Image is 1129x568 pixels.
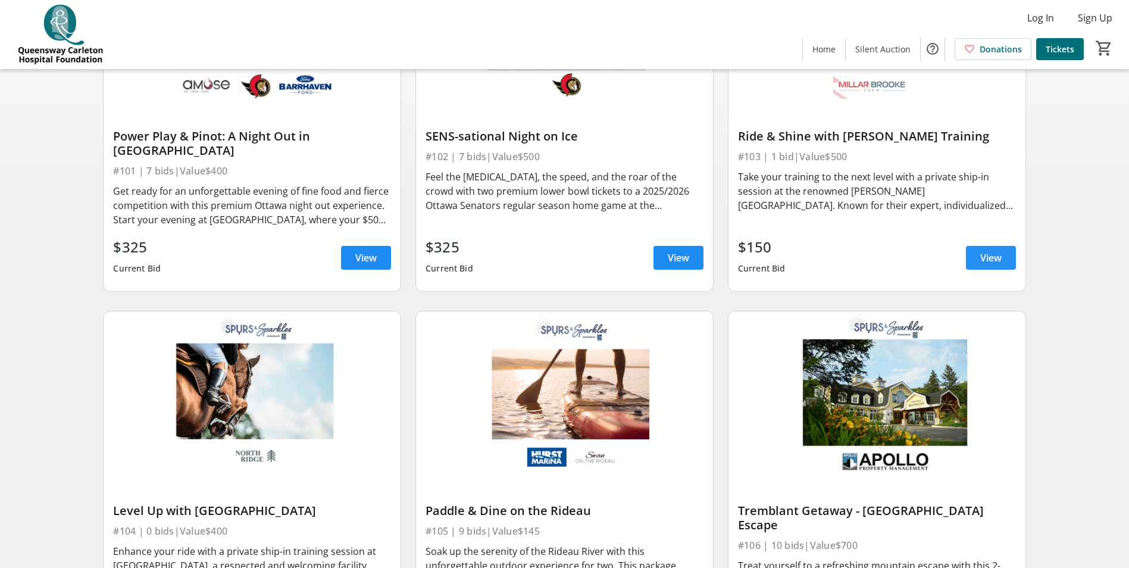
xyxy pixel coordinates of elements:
div: Ride & Shine with [PERSON_NAME] Training [738,129,1016,143]
div: Current Bid [738,258,786,279]
div: #104 | 0 bids | Value $400 [113,523,391,539]
div: $150 [738,236,786,258]
a: Home [803,38,845,60]
span: View [355,251,377,265]
div: Power Play & Pinot: A Night Out in [GEOGRAPHIC_DATA] [113,129,391,158]
div: Current Bid [113,258,161,279]
button: Log In [1018,8,1064,27]
div: Paddle & Dine on the Rideau [426,504,703,518]
div: SENS-sational Night on Ice [426,129,703,143]
a: Donations [955,38,1031,60]
span: View [668,251,689,265]
a: View [653,246,703,270]
span: Log In [1027,11,1054,25]
div: $325 [426,236,473,258]
div: Tremblant Getaway - [GEOGRAPHIC_DATA] Escape [738,504,1016,532]
div: #101 | 7 bids | Value $400 [113,163,391,179]
div: Take your training to the next level with a private ship-in session at the renowned [PERSON_NAME]... [738,170,1016,213]
img: Paddle & Dine on the Rideau [416,311,713,479]
div: Get ready for an unforgettable evening of fine food and fierce competition with this premium Otta... [113,184,391,227]
span: View [980,251,1002,265]
div: Current Bid [426,258,473,279]
img: QCH Foundation's Logo [7,5,113,64]
span: Home [812,43,836,55]
div: $325 [113,236,161,258]
span: Tickets [1046,43,1074,55]
div: #103 | 1 bid | Value $500 [738,148,1016,165]
span: Donations [980,43,1022,55]
a: View [341,246,391,270]
button: Cart [1093,38,1115,59]
img: Level Up with Northridge Farm [104,311,401,479]
a: View [966,246,1016,270]
button: Help [921,37,945,61]
button: Sign Up [1068,8,1122,27]
span: Silent Auction [855,43,911,55]
div: Level Up with [GEOGRAPHIC_DATA] [113,504,391,518]
img: Tremblant Getaway - Chateau Beauvallon Escape [728,311,1025,479]
div: Feel the [MEDICAL_DATA], the speed, and the roar of the crowd with two premium lower bowl tickets... [426,170,703,213]
div: #105 | 9 bids | Value $145 [426,523,703,539]
div: #106 | 10 bids | Value $700 [738,537,1016,554]
a: Silent Auction [846,38,920,60]
span: Sign Up [1078,11,1112,25]
div: #102 | 7 bids | Value $500 [426,148,703,165]
a: Tickets [1036,38,1084,60]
